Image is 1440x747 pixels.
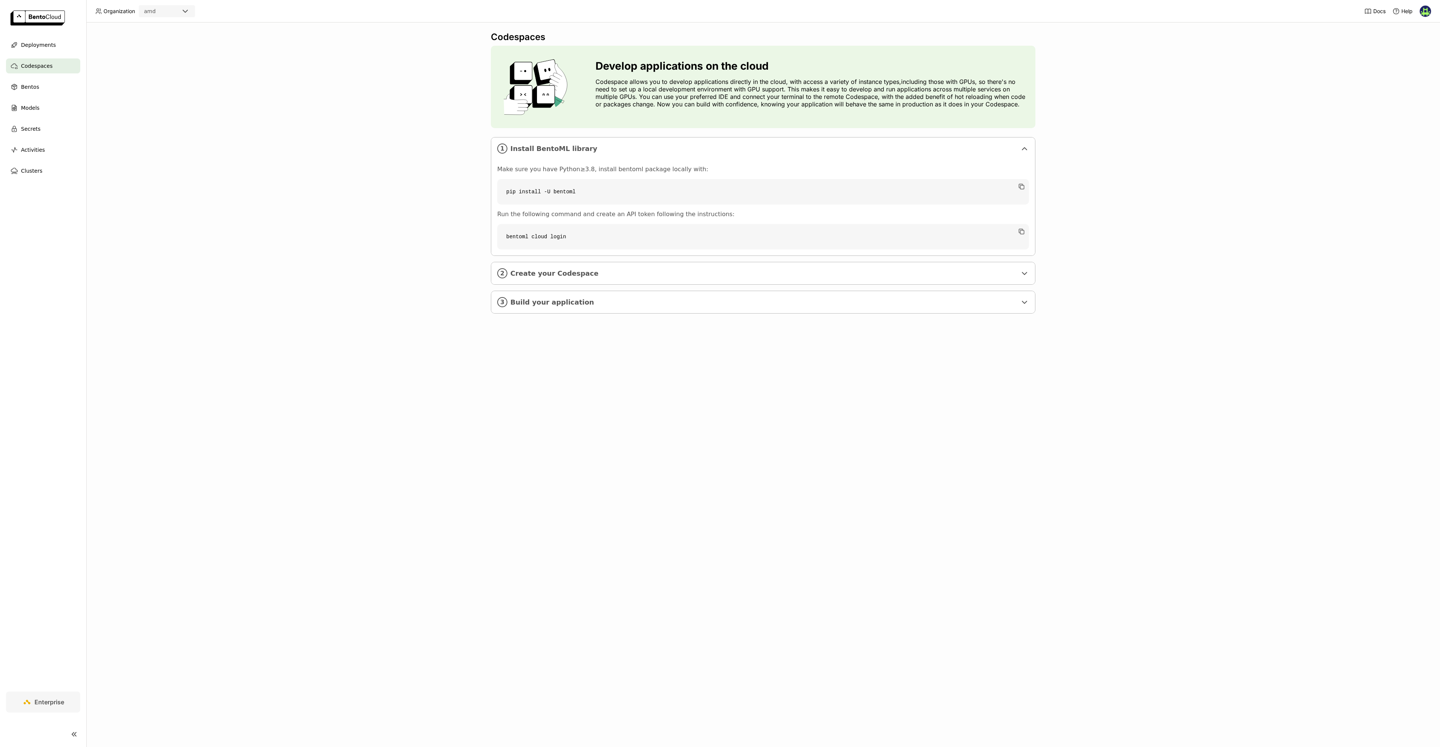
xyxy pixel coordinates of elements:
div: 2Create your Codespace [491,262,1035,284]
a: Docs [1364,7,1386,15]
a: Activities [6,142,80,157]
i: 1 [497,143,507,154]
input: Selected amd. [156,8,157,15]
span: Deployments [21,40,56,49]
span: Docs [1373,8,1386,15]
span: Secrets [21,124,40,133]
a: Secrets [6,121,80,136]
div: Codespaces [491,31,1035,43]
span: Help [1401,8,1413,15]
a: Models [6,100,80,115]
code: pip install -U bentoml [497,179,1029,205]
span: Create your Codespace [510,269,1017,278]
a: Bentos [6,79,80,94]
span: Enterprise [34,698,64,706]
img: Vincent Cavé [1420,6,1431,17]
span: Build your application [510,298,1017,306]
i: 2 [497,268,507,278]
img: cover onboarding [497,59,577,115]
a: Deployments [6,37,80,52]
div: amd [144,7,156,15]
div: 1Install BentoML library [491,137,1035,160]
p: Run the following command and create an API token following the instructions: [497,211,1029,218]
span: Models [21,103,39,112]
p: Make sure you have Python≥3.8, install bentoml package locally with: [497,166,1029,173]
a: Enterprise [6,692,80,713]
span: Install BentoML library [510,145,1017,153]
div: 3Build your application [491,291,1035,313]
code: bentoml cloud login [497,224,1029,249]
span: Bentos [21,82,39,91]
img: logo [10,10,65,25]
div: Help [1392,7,1413,15]
a: Codespaces [6,58,80,73]
h3: Develop applications on the cloud [595,60,1029,72]
span: Organization [103,8,135,15]
p: Codespace allows you to develop applications directly in the cloud, with access a variety of inst... [595,78,1029,108]
i: 3 [497,297,507,307]
a: Clusters [6,163,80,178]
span: Clusters [21,166,42,175]
span: Codespaces [21,61,52,70]
span: Activities [21,145,45,154]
